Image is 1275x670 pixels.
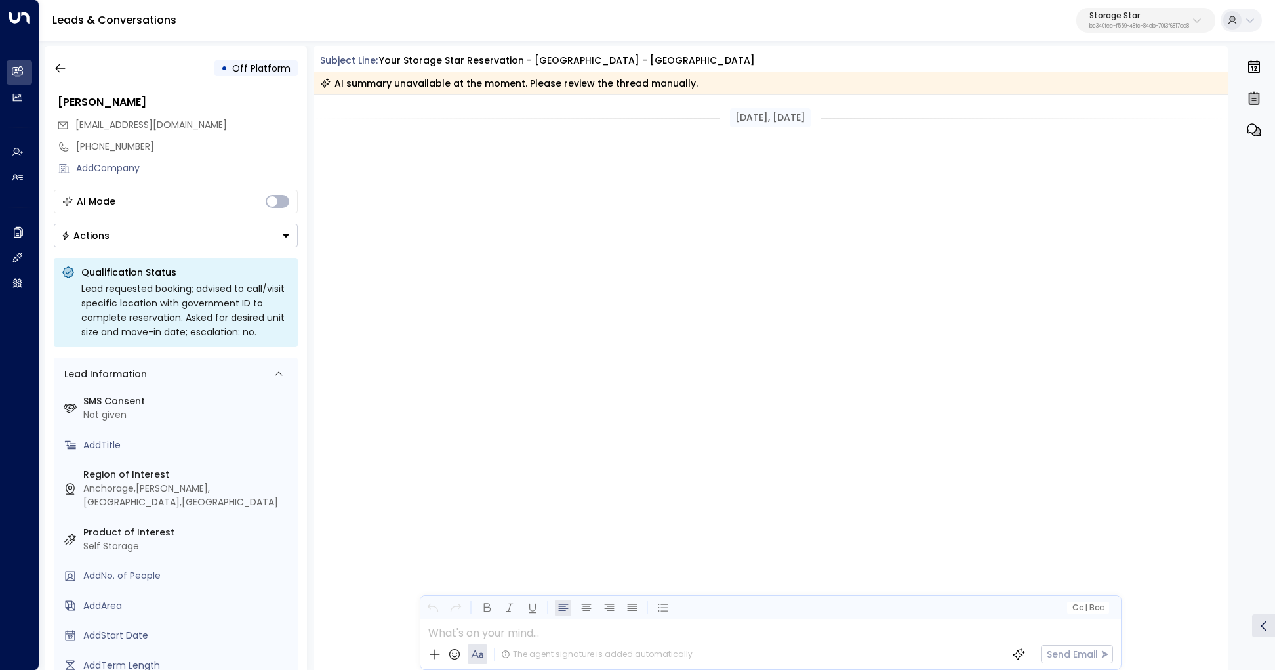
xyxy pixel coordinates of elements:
[1085,603,1087,612] span: |
[1076,8,1215,33] button: Storage Starbc340fee-f559-48fc-84eb-70f3f6817ad8
[424,600,441,616] button: Undo
[83,438,293,452] div: AddTitle
[76,140,298,154] div: [PHONE_NUMBER]
[76,161,298,175] div: AddCompany
[83,408,293,422] div: Not given
[501,648,693,660] div: The agent signature is added automatically
[83,539,293,553] div: Self Storage
[83,599,293,613] div: AddArea
[1089,12,1189,20] p: Storage Star
[81,266,290,279] p: Qualification Status
[75,118,227,132] span: support@sparefoot.com
[52,12,176,28] a: Leads & Conversations
[77,195,115,208] div: AI Mode
[730,108,811,127] div: [DATE], [DATE]
[83,526,293,539] label: Product of Interest
[83,394,293,408] label: SMS Consent
[447,600,464,616] button: Redo
[320,54,378,67] span: Subject Line:
[58,94,298,110] div: [PERSON_NAME]
[75,118,227,131] span: [EMAIL_ADDRESS][DOMAIN_NAME]
[1089,24,1189,29] p: bc340fee-f559-48fc-84eb-70f3f6817ad8
[83,569,293,583] div: AddNo. of People
[60,367,147,381] div: Lead Information
[1072,603,1103,612] span: Cc Bcc
[54,224,298,247] div: Button group with a nested menu
[379,54,755,68] div: Your Storage Star Reservation - [GEOGRAPHIC_DATA] - [GEOGRAPHIC_DATA]
[232,62,291,75] span: Off Platform
[1066,602,1108,614] button: Cc|Bcc
[221,56,228,80] div: •
[83,468,293,482] label: Region of Interest
[54,224,298,247] button: Actions
[61,230,110,241] div: Actions
[83,482,293,509] div: Anchorage,[PERSON_NAME],[GEOGRAPHIC_DATA],[GEOGRAPHIC_DATA]
[83,629,293,642] div: AddStart Date
[81,282,290,339] div: Lead requested booking; advised to call/visit specific location with government ID to complete re...
[320,77,698,90] div: AI summary unavailable at the moment. Please review the thread manually.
